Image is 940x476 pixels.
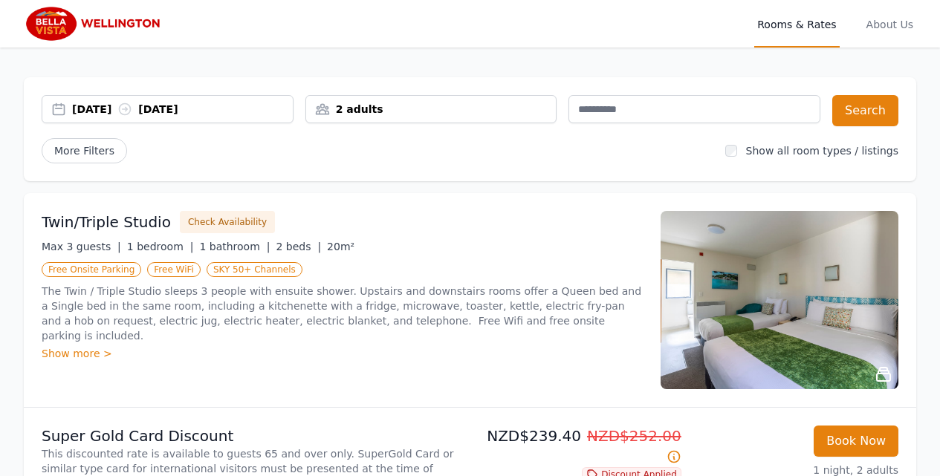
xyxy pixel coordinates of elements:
button: Search [832,95,898,126]
span: Max 3 guests | [42,241,121,252]
span: Free Onsite Parking [42,262,141,277]
label: Show all room types / listings [746,145,898,157]
div: 2 adults [306,102,557,117]
button: Check Availability [180,211,275,233]
span: 1 bathroom | [199,241,270,252]
span: SKY 50+ Channels [207,262,302,277]
div: [DATE] [DATE] [72,102,293,117]
button: Book Now [814,426,898,457]
span: 20m² [327,241,354,252]
div: Show more > [42,346,643,361]
p: NZD$239.40 [476,426,681,467]
img: Bella Vista Wellington [24,6,167,42]
span: NZD$252.00 [587,427,681,445]
h3: Twin/Triple Studio [42,212,171,232]
span: Free WiFi [147,262,201,277]
p: Super Gold Card Discount [42,426,464,446]
span: More Filters [42,138,127,163]
p: The Twin / Triple Studio sleeps 3 people with ensuite shower. Upstairs and downstairs rooms offer... [42,284,643,343]
span: 1 bedroom | [127,241,194,252]
span: 2 beds | [276,241,321,252]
